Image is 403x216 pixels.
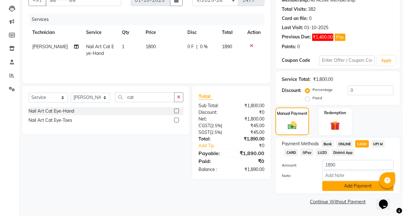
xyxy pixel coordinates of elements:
span: 0 % [200,43,208,50]
span: ₹1,400.00 [312,34,333,41]
span: Payment Methods [282,141,319,147]
th: Qty [118,25,142,40]
span: LUZO [316,149,329,156]
div: 0 [309,15,312,22]
div: Total Visits: [282,6,307,13]
div: ( ) [194,129,231,136]
span: District App [331,149,355,156]
div: Card on file: [282,15,308,22]
div: Service Total: [282,76,311,83]
button: Apply [377,56,395,65]
span: 2.5% [211,123,221,128]
span: [PERSON_NAME] [32,44,68,49]
div: Services [29,14,269,25]
th: Disc [184,25,218,40]
div: ( ) [194,122,231,129]
div: ₹0 [238,142,269,149]
label: Redemption [324,110,346,116]
div: ₹45.00 [231,122,269,129]
label: Amount: [277,162,318,168]
img: _cash.svg [285,120,299,131]
div: ₹0 [231,109,269,116]
div: ₹1,890.00 [231,166,269,173]
span: Bank [321,140,334,147]
input: Add Note [322,171,394,180]
th: Price [142,25,184,40]
button: Add Payment [322,181,394,191]
span: CASH [355,140,369,147]
div: ₹1,800.00 [231,102,269,109]
span: GPay [300,149,313,156]
div: ₹1,800.00 [231,116,269,122]
label: Manual Payment [277,111,307,116]
div: Discount: [282,87,301,94]
a: Continue Without Payment [277,199,399,205]
div: ₹1,800.00 [313,76,333,83]
span: 2.5% [211,130,221,135]
th: Total [218,25,243,40]
div: Discount: [194,109,231,116]
span: Total [198,93,213,100]
span: 1800 [146,44,156,49]
span: CARD [284,149,298,156]
th: Technician [28,25,82,40]
span: 0 F [187,43,194,50]
span: Nail Art Cat Eye-Hand [86,44,114,56]
a: Add Tip [194,142,238,149]
label: Note: [277,173,318,179]
span: SGST [198,129,210,135]
iframe: chat widget [376,191,397,210]
input: Enter Offer / Coupon Code [319,56,375,65]
input: Amount [322,160,394,170]
div: 01-10-2025 [304,24,328,31]
div: Sub Total: [194,102,231,109]
div: Last Visit: [282,24,303,31]
div: 382 [308,6,316,13]
div: Coupon Code [282,57,319,64]
div: ₹1,890.00 [231,136,269,142]
div: Net: [194,116,231,122]
div: Points: [282,43,296,50]
label: Percentage [312,87,333,93]
div: ₹45.00 [231,129,269,136]
img: _gift.svg [327,120,343,132]
button: Pay [335,34,345,41]
div: ₹0 [231,157,269,165]
div: 0 [297,43,300,50]
input: Search or Scan [115,92,174,102]
div: Nail Art Cat Eye-Toes [28,117,72,124]
span: ONLINE [336,140,353,147]
span: 1890 [222,44,232,49]
div: Previous Due: [282,34,311,41]
span: 1 [122,44,124,49]
th: Service [82,25,118,40]
span: UPI M [371,140,385,147]
div: ₹1,890.00 [231,149,269,157]
div: Paid: [194,157,231,165]
th: Action [243,25,264,40]
label: Fixed [312,95,322,101]
span: CGST [198,123,210,128]
span: | [196,43,198,50]
div: Payable: [194,149,231,157]
div: Total: [194,136,231,142]
div: Nail Art Cat Eye-Hand [28,108,74,115]
div: Balance : [194,166,231,173]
